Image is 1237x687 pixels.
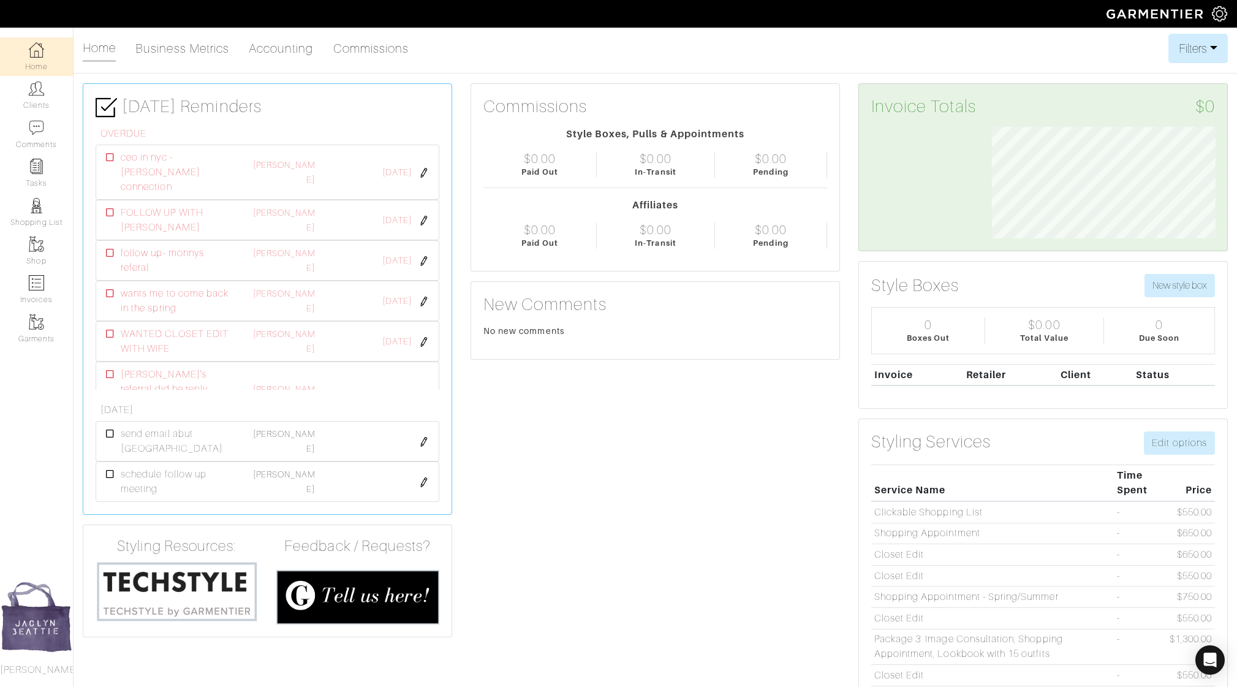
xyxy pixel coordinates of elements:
span: ceo in nyc - [PERSON_NAME] connection [121,150,230,194]
img: gear-icon-white-bd11855cb880d31180b6d7d6211b90ccbf57a29d726f0c71d8c61bd08dd39cc2.png [1212,6,1227,21]
td: - [1114,501,1167,523]
span: schedule follow up meeting [121,467,230,496]
div: $0.00 [524,151,556,166]
td: Shopping Appointment [871,523,1114,544]
div: Total Value [1020,332,1069,344]
img: pen-cf24a1663064a2ec1b9c1bd2387e9de7a2fa800b781884d57f21acf72779bad2.png [419,256,429,266]
h4: Feedback / Requests? [276,537,439,555]
h6: OVERDUE [100,128,439,140]
h3: New Comments [483,294,827,315]
div: 0 [925,317,932,332]
div: Open Intercom Messenger [1195,645,1225,675]
img: orders-icon-0abe47150d42831381b5fb84f609e132dff9fe21cb692f30cb5eec754e2cba89.png [29,275,44,290]
a: Accounting [249,36,314,61]
div: Paid Out [521,166,558,178]
h3: Invoice Totals [871,96,1215,117]
span: [DATE] [382,214,412,227]
span: follow up- monnys referal [121,246,230,275]
div: Pending [753,166,788,178]
img: pen-cf24a1663064a2ec1b9c1bd2387e9de7a2fa800b781884d57f21acf72779bad2.png [419,337,429,347]
img: pen-cf24a1663064a2ec1b9c1bd2387e9de7a2fa800b781884d57f21acf72779bad2.png [419,477,429,487]
h4: Styling Resources: [96,537,258,555]
td: Closet Edit [871,665,1114,686]
img: clients-icon-6bae9207a08558b7cb47a8932f037763ab4055f8c8b6bfacd5dc20c3e0201464.png [29,81,44,96]
h3: Commissions [483,96,588,117]
div: Pending [753,237,788,249]
a: Edit options [1144,431,1215,455]
th: Invoice [871,364,963,385]
div: Paid Out [521,237,558,249]
div: $0.00 [755,222,787,237]
td: - [1114,586,1167,608]
div: 0 [1156,317,1163,332]
td: - [1114,607,1167,629]
div: $0.00 [524,222,556,237]
a: [PERSON_NAME] [253,289,316,313]
span: send email abut [GEOGRAPHIC_DATA] [121,427,230,456]
td: Closet Edit [871,607,1114,629]
img: dashboard-icon-dbcd8f5a0b271acd01030246c82b418ddd0df26cd7fceb0bd07c9910d44c42f6.png [29,42,44,58]
div: $0.00 [640,222,671,237]
a: Home [83,36,116,62]
th: Price [1167,465,1215,501]
td: $650.00 [1167,523,1215,544]
button: Filters [1168,34,1228,63]
a: [PERSON_NAME] [253,248,316,273]
span: [DATE] [382,254,412,268]
h3: Style Boxes [871,275,959,296]
span: WANTED CLOSET EDIT WITH WIFE [121,327,230,356]
div: In-Transit [635,237,676,249]
img: garments-icon-b7da505a4dc4fd61783c78ac3ca0ef83fa9d6f193b1c9dc38574b1d14d53ca28.png [29,237,44,252]
span: [DATE] [382,166,412,180]
img: pen-cf24a1663064a2ec1b9c1bd2387e9de7a2fa800b781884d57f21acf72779bad2.png [419,297,429,306]
h3: Styling Services [871,431,991,452]
img: pen-cf24a1663064a2ec1b9c1bd2387e9de7a2fa800b781884d57f21acf72779bad2.png [419,168,429,178]
a: [PERSON_NAME] [253,329,316,354]
th: Status [1133,364,1215,385]
td: - [1114,665,1167,686]
th: Service Name [871,465,1114,501]
td: $550.00 [1167,665,1215,686]
img: check-box-icon-36a4915ff3ba2bd8f6e4f29bc755bb66becd62c870f447fc0dd1365fcfddab58.png [96,97,117,118]
div: $0.00 [640,151,671,166]
td: Clickable Shopping List [871,501,1114,523]
img: stylists-icon-eb353228a002819b7ec25b43dbf5f0378dd9e0616d9560372ff212230b889e62.png [29,198,44,213]
div: Boxes Out [907,332,950,344]
img: comment-icon-a0a6a9ef722e966f86d9cbdc48e553b5cf19dbc54f86b18d962a5391bc8f6eb6.png [29,120,44,135]
div: No new comments [483,325,827,337]
td: - [1114,544,1167,566]
div: Affiliates [483,198,827,213]
a: [PERSON_NAME] [253,208,316,232]
td: $650.00 [1167,544,1215,566]
h3: [DATE] Reminders [96,96,439,118]
a: [PERSON_NAME] [253,384,316,409]
img: garments-icon-b7da505a4dc4fd61783c78ac3ca0ef83fa9d6f193b1c9dc38574b1d14d53ca28.png [29,314,44,330]
td: $550.00 [1167,565,1215,586]
div: $0.00 [1028,317,1060,332]
img: reminder-icon-8004d30b9f0a5d33ae49ab947aed9ed385cf756f9e5892f1edd6e32f2345188e.png [29,159,44,174]
span: [DATE] [382,335,412,349]
button: New style box [1144,274,1215,297]
td: - [1114,629,1167,665]
img: feedback_requests-3821251ac2bd56c73c230f3229a5b25d6eb027adea667894f41107c140538ee0.png [276,570,439,624]
span: wants me to come back in the spring [121,286,230,316]
span: [DATE] [382,295,412,308]
div: Due Soon [1139,332,1179,344]
div: Style Boxes, Pulls & Appointments [483,127,827,142]
th: Client [1057,364,1133,385]
td: $550.00 [1167,607,1215,629]
h6: [DATE] [100,404,439,416]
div: $0.00 [755,151,787,166]
img: pen-cf24a1663064a2ec1b9c1bd2387e9de7a2fa800b781884d57f21acf72779bad2.png [419,437,429,447]
td: - [1114,523,1167,544]
td: $750.00 [1167,586,1215,608]
span: [PERSON_NAME]'s referral did he reply about [GEOGRAPHIC_DATA]? [121,367,230,426]
td: $1,300.00 [1167,629,1215,665]
span: $0 [1195,96,1215,117]
td: - [1114,565,1167,586]
img: pen-cf24a1663064a2ec1b9c1bd2387e9de7a2fa800b781884d57f21acf72779bad2.png [419,216,429,226]
td: Closet Edit [871,544,1114,566]
a: [PERSON_NAME] [253,429,316,454]
a: Business Metrics [135,36,229,61]
td: Closet Edit [871,565,1114,586]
